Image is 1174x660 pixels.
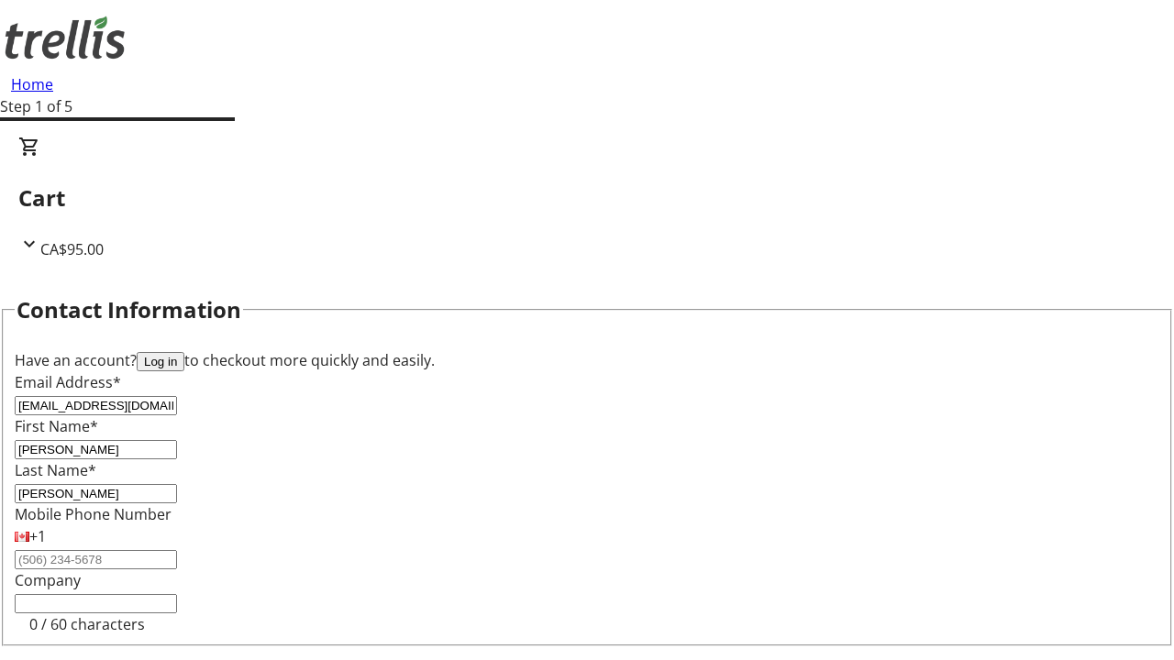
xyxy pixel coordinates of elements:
[15,416,98,436] label: First Name*
[15,504,172,524] label: Mobile Phone Number
[15,550,177,569] input: (506) 234-5678
[15,570,81,590] label: Company
[15,460,96,480] label: Last Name*
[15,372,121,392] label: Email Address*
[15,349,1159,371] div: Have an account? to checkout more quickly and easily.
[29,614,145,634] tr-character-limit: 0 / 60 characters
[17,293,241,326] h2: Contact Information
[40,239,104,259] span: CA$95.00
[137,352,184,371] button: Log in
[18,181,1156,214] h2: Cart
[18,136,1156,260] div: CartCA$95.00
